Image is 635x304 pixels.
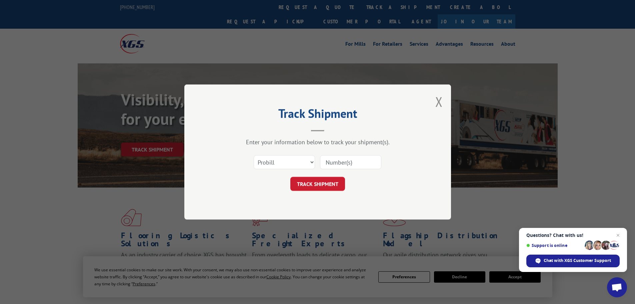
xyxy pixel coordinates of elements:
[218,138,418,146] div: Enter your information below to track your shipment(s).
[435,93,443,110] button: Close modal
[544,258,611,264] span: Chat with XGS Customer Support
[526,233,620,238] span: Questions? Chat with us!
[290,177,345,191] button: TRACK SHIPMENT
[526,243,582,248] span: Support is online
[607,277,627,297] div: Open chat
[614,231,622,239] span: Close chat
[218,109,418,121] h2: Track Shipment
[526,255,620,267] div: Chat with XGS Customer Support
[320,155,381,169] input: Number(s)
